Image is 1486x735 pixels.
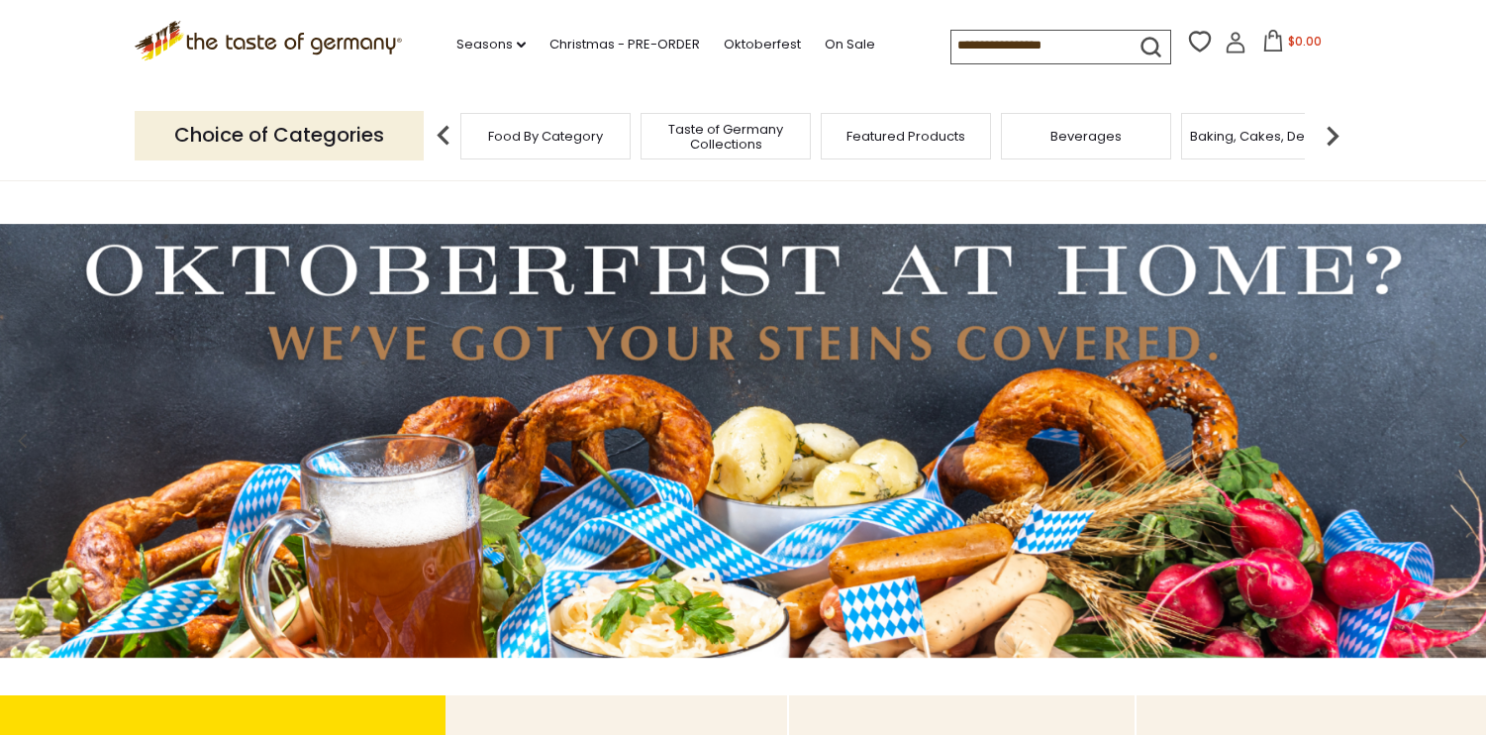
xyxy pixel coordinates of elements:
a: On Sale [825,34,875,55]
img: previous arrow [424,116,463,156]
img: next arrow [1313,116,1352,156]
a: Beverages [1050,129,1122,144]
a: Baking, Cakes, Desserts [1190,129,1343,144]
a: Taste of Germany Collections [646,122,805,152]
a: Oktoberfest [724,34,801,55]
a: Featured Products [846,129,965,144]
span: $0.00 [1288,33,1322,50]
a: Food By Category [488,129,603,144]
p: Choice of Categories [135,111,424,159]
a: Christmas - PRE-ORDER [549,34,700,55]
button: $0.00 [1250,30,1335,59]
a: Seasons [456,34,526,55]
